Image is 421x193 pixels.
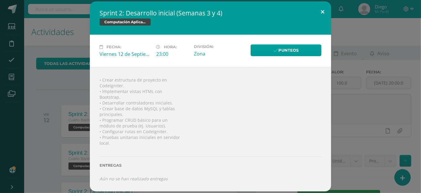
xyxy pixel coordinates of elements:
[194,44,246,49] label: División:
[156,51,189,57] div: 23:00
[314,2,331,22] button: Close (Esc)
[194,50,246,57] div: Zona
[100,163,321,168] label: Entregas
[251,44,321,56] a: Punteos
[90,67,331,191] div: • Crear estructura de proyecto en CodeIgniter. • Implementar vistas HTML con Bootstrap. • Desarro...
[100,9,321,17] h2: Sprint 2: Desarrollo inicial (Semanas 3 y 4)
[100,51,151,57] div: Viernes 12 de Septiembre
[164,45,177,49] span: Hora:
[100,176,168,182] i: Aún no se han realizado entregas
[100,18,151,26] a: Computación Aplicada
[106,45,121,49] span: Fecha:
